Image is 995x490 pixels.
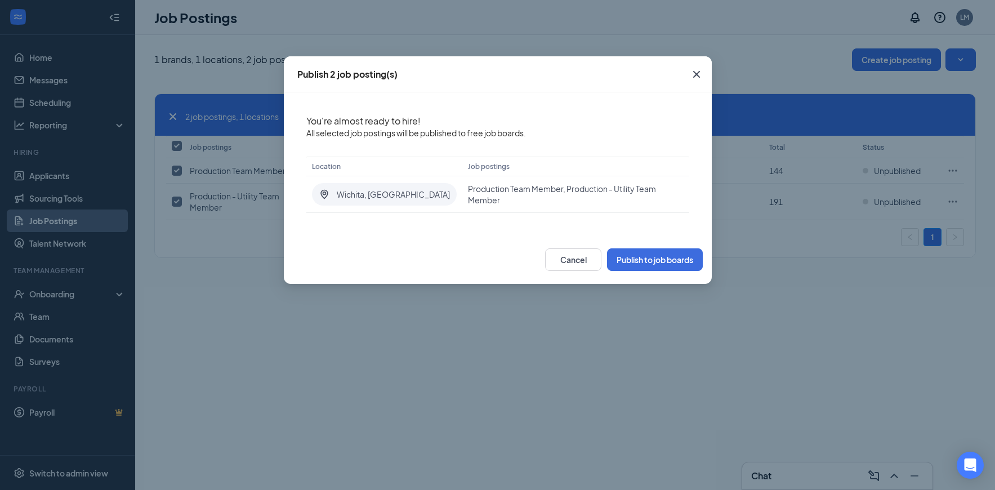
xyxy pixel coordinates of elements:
td: Production Team Member, Production - Utility Team Member [462,176,689,213]
th: Job postings [462,157,689,176]
div: Publish 2 job posting(s) [297,68,398,81]
button: Publish to job boards [607,248,703,271]
span: Wichita, [GEOGRAPHIC_DATA] [337,189,450,200]
button: Close [681,56,712,92]
svg: LocationPin [319,189,330,200]
th: Location [306,157,462,176]
div: Open Intercom Messenger [957,452,984,479]
span: All selected job postings will be published to free job boards. [306,127,689,139]
button: Cancel [545,248,601,271]
svg: Cross [690,68,703,81]
p: You're almost ready to hire! [306,115,689,127]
